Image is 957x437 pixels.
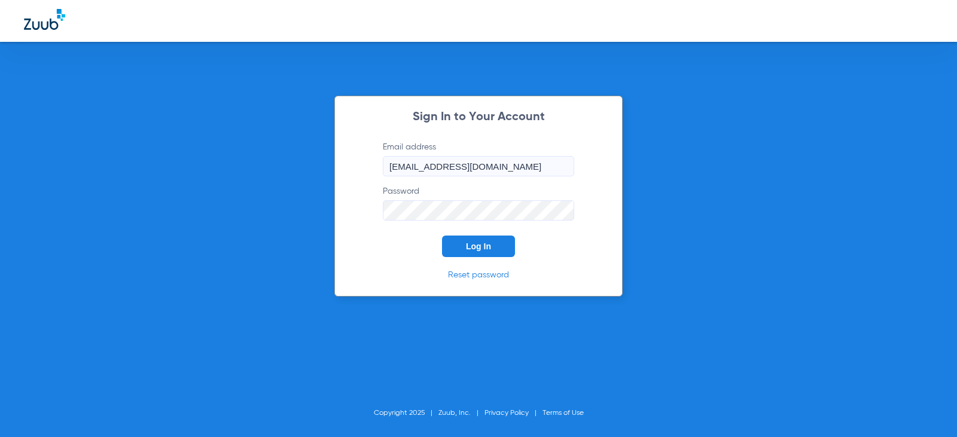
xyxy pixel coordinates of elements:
[383,200,574,221] input: Password
[438,407,484,419] li: Zuub, Inc.
[542,410,584,417] a: Terms of Use
[383,156,574,176] input: Email address
[448,271,509,279] a: Reset password
[442,236,515,257] button: Log In
[24,9,65,30] img: Zuub Logo
[484,410,529,417] a: Privacy Policy
[383,141,574,176] label: Email address
[365,111,592,123] h2: Sign In to Your Account
[383,185,574,221] label: Password
[466,242,491,251] span: Log In
[374,407,438,419] li: Copyright 2025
